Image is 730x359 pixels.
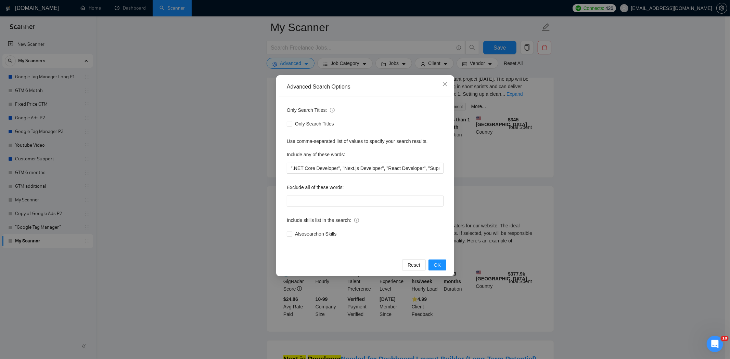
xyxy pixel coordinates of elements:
[287,182,344,193] label: Exclude all of these words:
[707,336,723,352] iframe: Intercom live chat
[408,261,420,269] span: Reset
[721,336,729,341] span: 10
[442,81,448,87] span: close
[292,230,339,238] span: Also search on Skills
[287,106,335,114] span: Only Search Titles:
[428,260,446,270] button: OK
[287,137,444,145] div: Use comma-separated list of values to specify your search results.
[436,75,454,94] button: Close
[287,216,359,224] span: Include skills list in the search:
[354,218,359,223] span: info-circle
[287,149,345,160] label: Include any of these words:
[292,120,337,128] span: Only Search Titles
[402,260,426,270] button: Reset
[434,261,440,269] span: OK
[330,108,335,112] span: info-circle
[287,83,444,91] div: Advanced Search Options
